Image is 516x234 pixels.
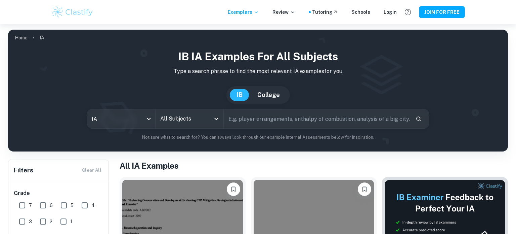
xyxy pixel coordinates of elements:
button: Open [212,114,221,124]
button: Please log in to bookmark exemplars [227,182,240,196]
h1: IB IA examples for all subjects [13,48,503,65]
p: Type a search phrase to find the most relevant IA examples for you [13,67,503,75]
button: IB [230,89,249,101]
button: College [251,89,287,101]
input: E.g. player arrangements, enthalpy of combustion, analysis of a big city... [224,109,410,128]
button: Search [413,113,424,125]
a: Schools [351,8,370,16]
p: IA [40,34,44,41]
span: 4 [91,202,95,209]
p: Not sure what to search for? You can always look through our example Internal Assessments below f... [13,134,503,141]
h6: Grade [14,189,104,197]
span: 2 [50,218,52,225]
span: 1 [70,218,72,225]
button: Help and Feedback [402,6,414,18]
div: IA [87,109,155,128]
span: 7 [29,202,32,209]
p: Review [272,8,295,16]
a: Login [384,8,397,16]
h6: Filters [14,166,33,175]
span: 5 [71,202,74,209]
span: 6 [50,202,53,209]
p: Exemplars [228,8,259,16]
button: JOIN FOR FREE [419,6,465,18]
button: Please log in to bookmark exemplars [358,182,371,196]
span: 3 [29,218,32,225]
a: Home [15,33,28,42]
img: profile cover [8,30,508,152]
a: Tutoring [312,8,338,16]
img: Clastify logo [51,5,94,19]
h1: All IA Examples [120,160,508,172]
